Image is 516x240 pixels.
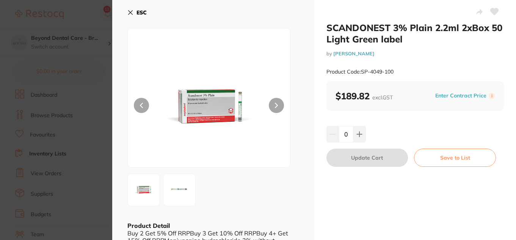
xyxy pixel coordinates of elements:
[333,50,375,56] a: [PERSON_NAME]
[372,94,393,101] span: excl. GST
[127,222,170,229] b: Product Detail
[336,90,393,102] b: $189.82
[326,22,504,45] h2: SCANDONEST 3% Plain 2.2ml 2xBox 50 Light Green label
[166,176,193,204] img: MTAwXzUuanBn
[489,93,495,99] label: i
[414,149,496,167] button: Save to List
[160,47,258,167] img: NDktMTAwXzEucG5n
[433,92,489,99] button: Enter Contract Price
[326,149,408,167] button: Update Cart
[127,6,147,19] button: ESC
[326,51,504,56] small: by
[326,69,394,75] small: Product Code: SP-4049-100
[136,9,147,16] b: ESC
[130,176,157,204] img: NDktMTAwXzEucG5n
